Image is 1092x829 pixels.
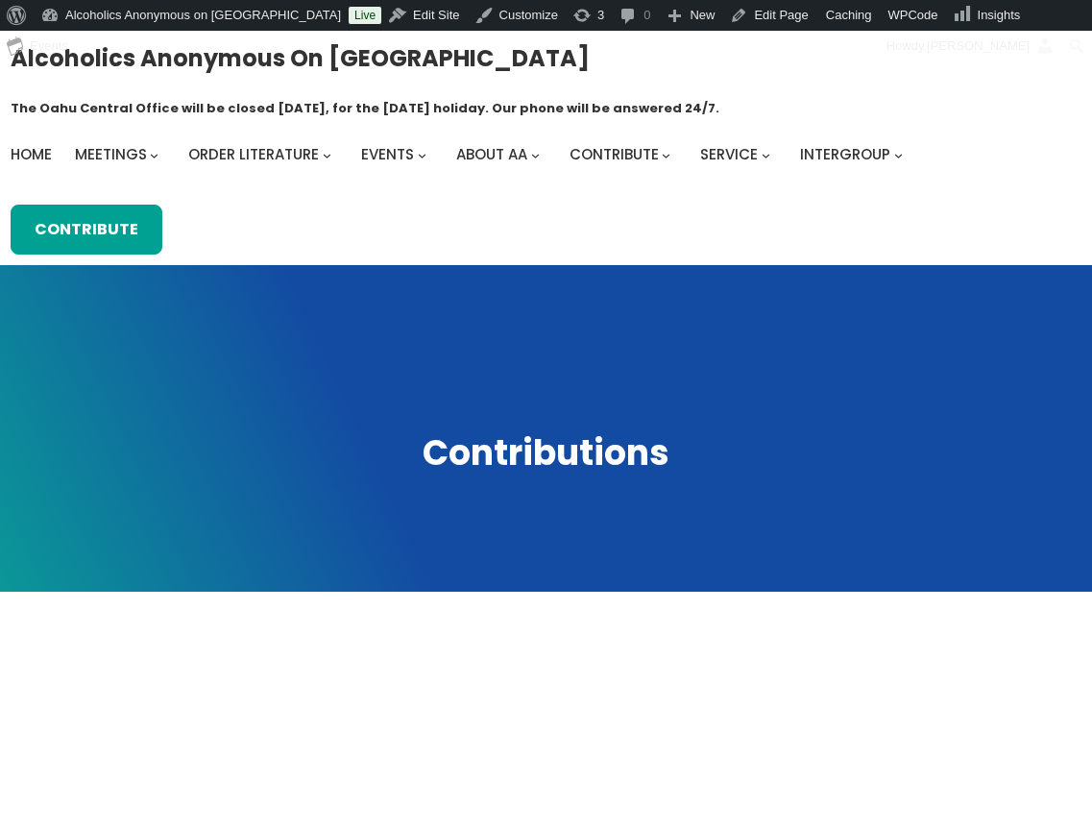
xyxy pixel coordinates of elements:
button: Intergroup submenu [894,151,903,159]
span: Events [361,144,414,164]
span: About AA [456,144,527,164]
button: Events submenu [418,151,426,159]
a: About AA [456,141,527,168]
a: Howdy, [880,31,1062,61]
a: Events [361,141,414,168]
span: Meetings [75,144,147,164]
span: Order Literature [188,144,319,164]
span: [PERSON_NAME] [927,38,1030,53]
a: Alcoholics Anonymous on [GEOGRAPHIC_DATA] [11,37,590,79]
a: Contribute [11,205,162,255]
span: Contribute [570,144,659,164]
span: Home [11,144,52,164]
a: Service [700,141,758,168]
a: Meetings [75,141,147,168]
span: Service [700,144,758,164]
nav: Intergroup [11,141,910,168]
a: Intergroup [800,141,890,168]
a: Live [349,7,381,24]
button: Order Literature submenu [323,151,331,159]
button: About AA submenu [531,151,540,159]
button: Contribute submenu [662,151,670,159]
button: Meetings submenu [150,151,158,159]
span: Intergroup [800,144,890,164]
iframe: Donation Form [182,678,911,822]
h1: The Oahu Central Office will be closed [DATE], for the [DATE] holiday. Our phone will be answered... [11,99,719,118]
a: Contribute [570,141,659,168]
h1: Contributions [17,430,1075,477]
button: Service submenu [762,151,770,159]
a: Home [11,141,52,168]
